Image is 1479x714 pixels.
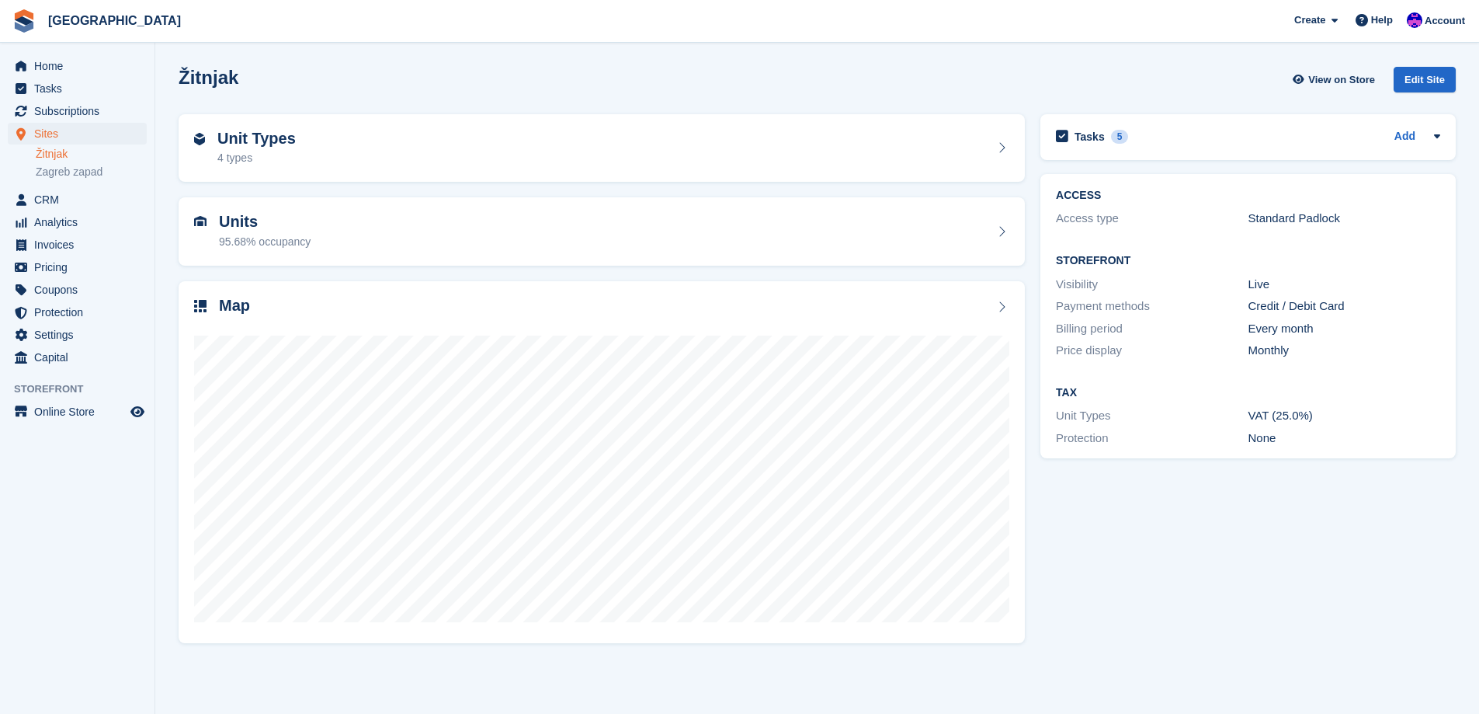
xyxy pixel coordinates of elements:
[8,301,147,323] a: menu
[34,401,127,423] span: Online Store
[1290,67,1381,92] a: View on Store
[34,234,127,256] span: Invoices
[179,281,1025,644] a: Map
[194,216,207,227] img: unit-icn-7be61d7bf1b0ce9d3e12c5938cc71ed9869f7b940bace4675aadf7bd6d80202e.svg
[1056,387,1440,399] h2: Tax
[1248,407,1440,425] div: VAT (25.0%)
[217,130,296,148] h2: Unit Types
[1407,12,1422,28] img: Ivan Gačić
[34,279,127,301] span: Coupons
[219,234,311,250] div: 95.68% occupancy
[34,100,127,122] span: Subscriptions
[34,301,127,323] span: Protection
[1056,276,1248,294] div: Visibility
[36,147,147,162] a: Žitnjak
[8,279,147,301] a: menu
[8,100,147,122] a: menu
[8,401,147,423] a: menu
[1056,298,1248,315] div: Payment methods
[1248,320,1440,338] div: Every month
[179,67,238,88] h2: Žitnjak
[42,8,187,33] a: [GEOGRAPHIC_DATA]
[34,324,127,346] span: Settings
[1056,342,1248,360] div: Price display
[1248,210,1440,228] div: Standard Padlock
[34,55,127,77] span: Home
[1056,407,1248,425] div: Unit Types
[12,9,36,33] img: stora-icon-8386f47178a22dfd0bd8f6a31ec36ba5ce8667c1dd55bd0f319d3a0aa187defe.svg
[194,133,205,145] img: unit-type-icn-2b2737a686de81e16bb02015468b77c625bbabd49415b5ef34ead5e3b44a266d.svg
[34,256,127,278] span: Pricing
[219,297,250,315] h2: Map
[34,211,127,233] span: Analytics
[217,150,296,166] div: 4 types
[36,165,147,179] a: Zagreb zapad
[194,300,207,312] img: map-icn-33ee37083ee616e46c38cad1a60f524a97daa1e2b2c8c0bc3eb3415660979fc1.svg
[8,256,147,278] a: menu
[1056,190,1440,202] h2: ACCESS
[1111,130,1129,144] div: 5
[179,114,1025,183] a: Unit Types 4 types
[14,381,154,397] span: Storefront
[179,197,1025,266] a: Units 95.68% occupancy
[1056,210,1248,228] div: Access type
[1075,130,1105,144] h2: Tasks
[8,123,147,145] a: menu
[1248,430,1440,448] div: None
[1248,298,1440,315] div: Credit / Debit Card
[1308,72,1375,88] span: View on Store
[8,78,147,99] a: menu
[34,189,127,211] span: CRM
[219,213,311,231] h2: Units
[1294,12,1325,28] span: Create
[34,78,127,99] span: Tasks
[1056,320,1248,338] div: Billing period
[1394,67,1456,99] a: Edit Site
[1248,276,1440,294] div: Live
[8,347,147,368] a: menu
[34,123,127,145] span: Sites
[8,189,147,211] a: menu
[1425,13,1465,29] span: Account
[1371,12,1393,28] span: Help
[1248,342,1440,360] div: Monthly
[8,324,147,346] a: menu
[8,211,147,233] a: menu
[1056,430,1248,448] div: Protection
[128,402,147,421] a: Preview store
[34,347,127,368] span: Capital
[8,234,147,256] a: menu
[1056,255,1440,267] h2: Storefront
[1394,128,1415,146] a: Add
[8,55,147,77] a: menu
[1394,67,1456,92] div: Edit Site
